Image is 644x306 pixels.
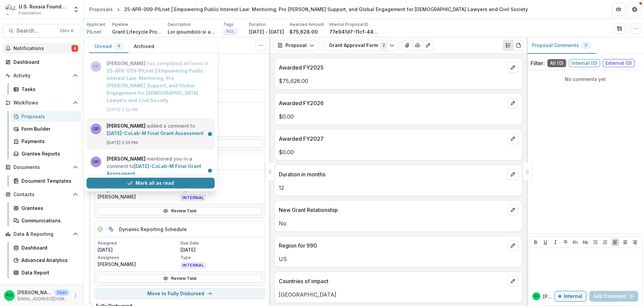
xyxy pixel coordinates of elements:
p: [PERSON_NAME] [98,193,179,200]
button: Edit as form [423,40,433,51]
div: Dashboard [21,244,75,251]
span: Documents [13,165,70,170]
div: Tasks [21,86,75,93]
div: Payments [21,138,75,145]
span: Foundation [19,10,41,16]
span: Contacts [13,192,70,198]
div: 25-APR-009-PILnet | Empowering Public Interest Law: Mentoring, Pro [PERSON_NAME] Support, and Glo... [124,6,528,13]
button: Open Documents [3,162,81,173]
p: Assignees [98,255,179,261]
p: [GEOGRAPHIC_DATA] [279,291,518,299]
a: Form Builder [11,123,81,134]
button: Notifications4 [3,43,81,54]
a: Grantee Reports [11,148,81,159]
span: 0 [585,43,587,48]
button: Heading 1 [571,238,579,246]
button: View dependent tasks [106,224,116,234]
p: Description [168,21,191,28]
p: $75,628.00 [279,77,518,85]
button: Open Data & Reporting [3,229,81,239]
div: Communications [21,217,75,224]
button: Italicize [551,238,559,246]
p: added a comment to [107,122,211,137]
p: Lor ipsumdolo si ametcon $62,162 ad elitsed doe temporin utl etdolorema al enima minimve quisnost... [168,28,218,35]
p: Internal Proposal ID [329,21,368,28]
span: Workflows [13,100,70,106]
button: Plaintext view [503,40,514,51]
a: Document Templates [11,175,81,186]
p: [PERSON_NAME] [17,289,52,296]
button: More [71,292,79,300]
p: Filter: [531,59,545,67]
a: [DATE]-CoLab-M Final Grant Assessment [107,130,204,136]
button: edit [507,62,518,73]
button: edit [507,98,518,108]
button: Move to Fully Disbursed [95,288,265,299]
button: Open Workflows [3,97,81,108]
span: ROL [226,29,235,34]
p: Due Date [180,173,262,179]
a: Communications [11,215,81,226]
p: Grant Lifecycle Process [112,28,162,35]
p: Countries of impact [279,277,505,285]
div: Data Report [21,269,75,276]
button: Archived [128,40,160,53]
p: Due Date [180,105,262,111]
button: Align Right [631,238,639,246]
button: Bold [532,238,540,246]
button: Open Contacts [3,189,81,200]
p: [DATE] - [DATE] [249,28,284,35]
h5: Dynamic Reporting Schedule [119,226,187,233]
div: Proposals [89,6,113,13]
p: [DATE] [98,246,179,253]
p: [DATE] [180,179,262,186]
button: Internal [554,291,587,302]
p: [DATE] [180,246,262,253]
p: Duration in months [279,170,505,178]
button: Proposal Comments [527,37,596,54]
button: Mark all as read [87,178,215,188]
button: Unread [89,40,128,53]
a: Dashboard [3,56,81,68]
div: Ruslan Garipov [6,293,12,298]
button: edit [507,240,518,251]
a: 25-APR-009-PILnet | Empowering Public Interest Law: Mentoring, Pro [PERSON_NAME] Support, and Glo... [107,68,204,103]
button: Add Comment [589,291,638,302]
button: edit [507,276,518,287]
a: Proposals [11,111,81,122]
p: Awarded Amount [289,21,324,28]
p: mentioned you in a comment to [107,155,211,177]
button: Toggle View Cancelled Tasks [256,40,266,51]
a: Data Report [11,267,81,278]
p: Awarded FY2026 [279,99,505,107]
button: Open Activity [3,70,81,81]
div: Proposals [21,113,75,120]
button: Open entity switcher [71,3,81,16]
p: has completed all tasks in [107,60,211,104]
p: $0.00 [279,148,518,156]
p: Type [180,120,262,126]
span: Internal ( 0 ) [569,59,600,67]
nav: breadcrumb [87,4,531,14]
div: Grantee Reports [21,150,75,157]
a: Proposals [87,4,115,14]
p: [PERSON_NAME] [98,261,179,268]
span: INTERNAL [180,194,206,201]
p: Pipeline [112,21,128,28]
span: 4 [117,44,120,48]
a: Payments [11,136,81,147]
p: $0.00 [279,113,518,121]
div: Dashboard [13,58,75,65]
button: Grant Approval Form2 [325,40,399,51]
p: Tags [223,21,233,28]
p: 12 [279,184,518,192]
span: Activity [13,73,70,79]
button: Heading 2 [581,238,589,246]
p: $75,628.00 [289,28,318,35]
p: Applicant [87,21,105,28]
p: [DATE] [180,111,262,118]
a: Review Task [98,207,262,215]
a: Advanced Analytics [11,255,81,266]
div: Ruslan Garipov [534,295,539,298]
button: Underline [541,238,549,246]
